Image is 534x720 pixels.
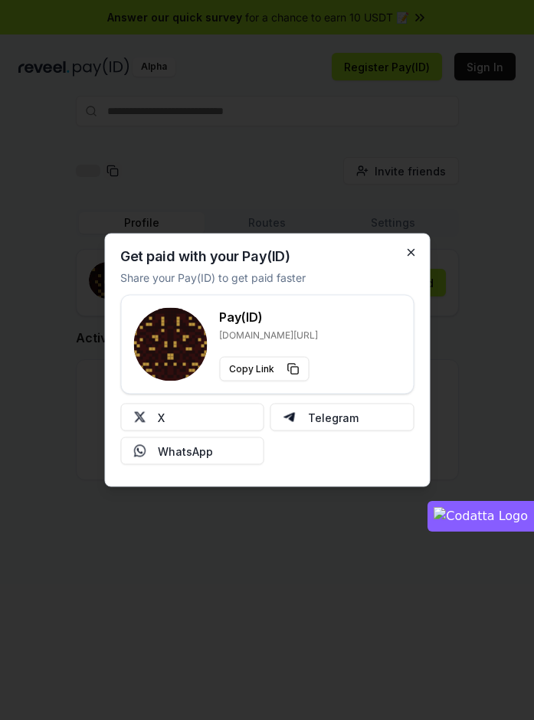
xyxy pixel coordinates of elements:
[219,329,318,342] p: [DOMAIN_NAME][URL]
[219,308,318,326] h3: Pay(ID)
[120,437,264,465] button: WhatsApp
[120,404,264,431] button: X
[133,445,146,457] img: Whatsapp
[219,357,309,381] button: Copy Link
[120,250,290,263] h2: Get paid with your Pay(ID)
[270,404,414,431] button: Telegram
[133,411,146,424] img: X
[120,270,306,286] p: Share your Pay(ID) to get paid faster
[283,411,296,424] img: Telegram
